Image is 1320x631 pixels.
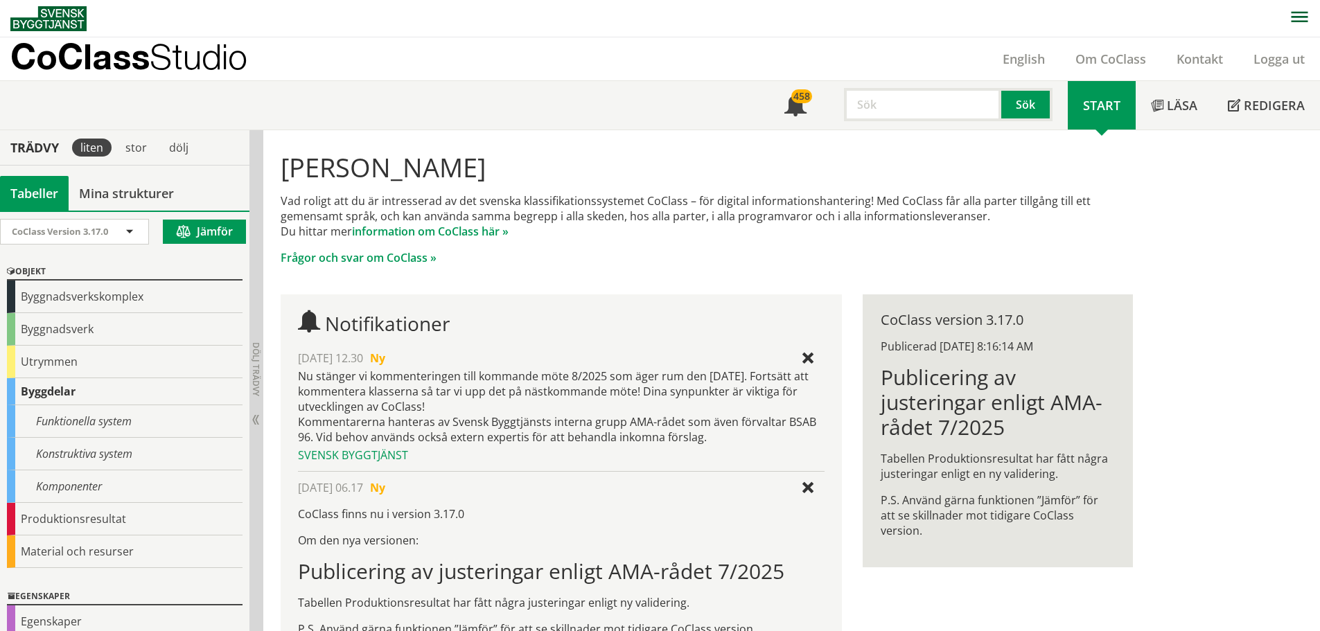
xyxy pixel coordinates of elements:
div: Byggdelar [7,378,243,405]
span: Läsa [1167,97,1197,114]
div: 458 [791,89,812,103]
h1: Publicering av justeringar enligt AMA-rådet 7/2025 [881,365,1114,440]
span: Start [1083,97,1120,114]
div: Material och resurser [7,535,243,568]
a: Kontakt [1161,51,1238,67]
a: Mina strukturer [69,176,184,211]
span: CoClass Version 3.17.0 [12,225,108,238]
div: Publicerad [DATE] 8:16:14 AM [881,339,1114,354]
img: Svensk Byggtjänst [10,6,87,31]
div: liten [72,139,112,157]
a: CoClassStudio [10,37,277,80]
span: Notifikationer [325,310,450,337]
a: information om CoClass här » [352,224,509,239]
span: Studio [150,36,247,77]
p: P.S. Använd gärna funktionen ”Jämför” för att se skillnader mot tidigare CoClass version. [881,492,1114,538]
span: Notifikationer [784,96,807,118]
div: Egenskaper [7,589,243,605]
div: stor [117,139,155,157]
div: Funktionella system [7,405,243,438]
a: English [987,51,1060,67]
a: Logga ut [1238,51,1320,67]
p: CoClass [10,48,247,64]
div: Konstruktiva system [7,438,243,470]
a: Redigera [1213,81,1320,130]
button: Jämför [163,220,246,244]
div: Trädvy [3,140,67,155]
p: Om den nya versionen: [298,533,824,548]
button: Sök [1001,88,1053,121]
a: Om CoClass [1060,51,1161,67]
p: Tabellen Produktionsresultat har fått några justeringar enligt ny validering. [298,595,824,610]
input: Sök [844,88,1001,121]
span: [DATE] 06.17 [298,480,363,495]
span: Dölj trädvy [250,342,262,396]
a: Läsa [1136,81,1213,130]
div: Svensk Byggtjänst [298,447,824,463]
a: Start [1068,81,1136,130]
a: 458 [769,81,822,130]
h1: [PERSON_NAME] [281,152,1132,182]
p: Vad roligt att du är intresserad av det svenska klassifikationssystemet CoClass – för digital inf... [281,193,1132,239]
div: Objekt [7,264,243,281]
div: dölj [161,139,197,157]
p: Tabellen Produktionsresultat har fått några justeringar enligt en ny validering. [881,451,1114,481]
a: Frågor och svar om CoClass » [281,250,437,265]
span: Redigera [1244,97,1305,114]
span: Ny [370,350,385,366]
span: [DATE] 12.30 [298,350,363,366]
div: Utrymmen [7,346,243,378]
div: CoClass version 3.17.0 [881,312,1114,328]
div: Byggnadsverkskomplex [7,281,243,313]
div: Nu stänger vi kommenteringen till kommande möte 8/2025 som äger rum den [DATE]. Fortsätt att komm... [298,368,824,445]
p: CoClass finns nu i version 3.17.0 [298,506,824,522]
div: Komponenter [7,470,243,503]
div: Produktionsresultat [7,503,243,535]
h1: Publicering av justeringar enligt AMA-rådet 7/2025 [298,559,824,584]
span: Ny [370,480,385,495]
div: Byggnadsverk [7,313,243,346]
